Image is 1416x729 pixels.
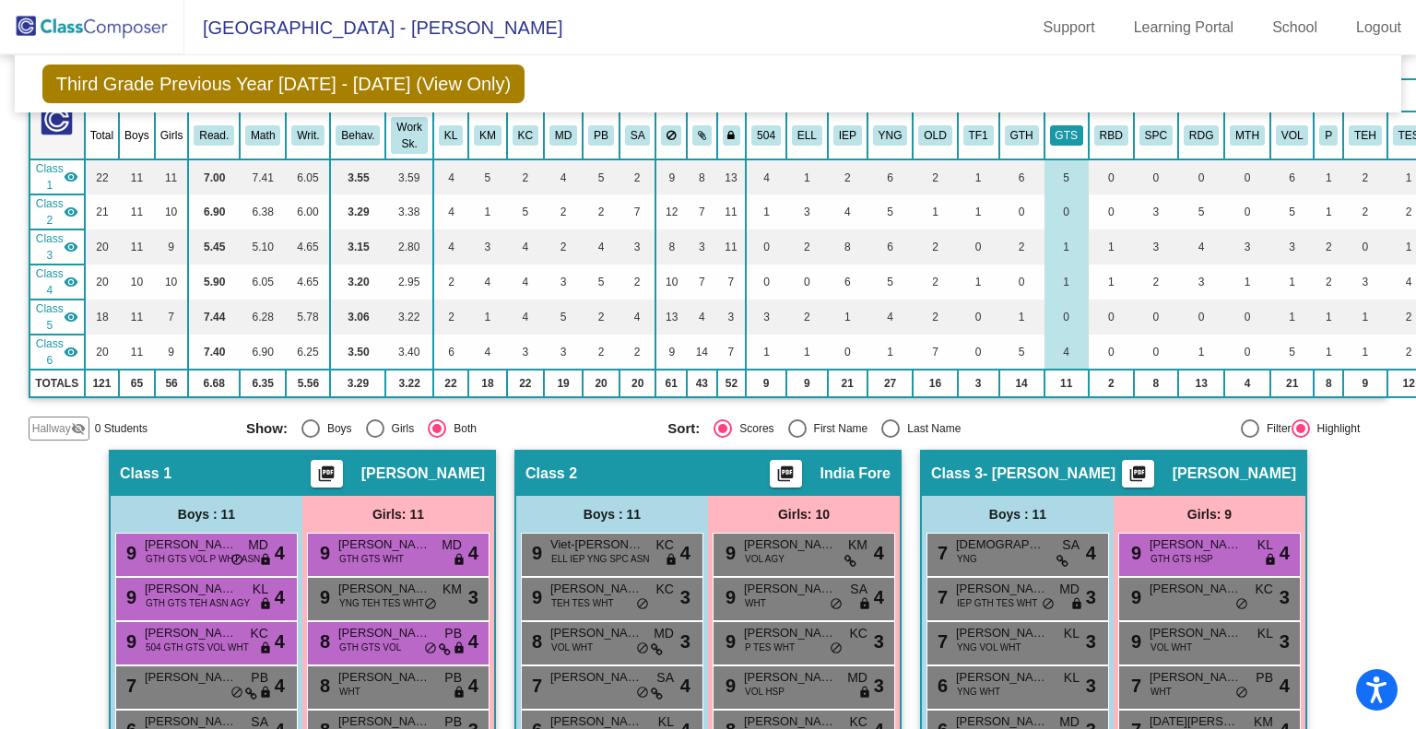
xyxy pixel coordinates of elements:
[583,265,619,300] td: 5
[1343,194,1387,229] td: 2
[385,370,432,397] td: 3.22
[619,300,656,335] td: 4
[1343,265,1387,300] td: 3
[1224,265,1270,300] td: 1
[544,159,583,194] td: 4
[1314,265,1343,300] td: 2
[544,229,583,265] td: 2
[155,265,189,300] td: 10
[1224,335,1270,370] td: 0
[330,159,385,194] td: 3.55
[155,112,189,159] th: Girls
[746,335,786,370] td: 1
[958,229,999,265] td: 0
[240,265,286,300] td: 6.05
[507,112,544,159] th: Kennedy Cunningham
[1089,112,1134,159] th: Reading by Design
[746,112,786,159] th: 504 Plan
[1178,159,1224,194] td: 0
[29,370,85,397] td: TOTALS
[786,112,828,159] th: English Language Learner
[999,335,1044,370] td: 5
[717,335,747,370] td: 7
[1089,335,1134,370] td: 0
[1270,229,1315,265] td: 3
[717,300,747,335] td: 3
[155,370,189,397] td: 56
[385,300,432,335] td: 3.22
[1224,229,1270,265] td: 3
[619,335,656,370] td: 2
[85,370,119,397] td: 121
[828,229,867,265] td: 8
[194,125,234,146] button: Read.
[1319,125,1338,146] button: P
[913,159,957,194] td: 2
[330,300,385,335] td: 3.06
[913,112,957,159] th: Older for Grade Level
[439,125,463,146] button: KL
[655,300,687,335] td: 13
[873,125,908,146] button: YNG
[746,265,786,300] td: 0
[625,125,651,146] button: SA
[85,229,119,265] td: 20
[468,229,507,265] td: 3
[36,230,64,264] span: Class 3
[687,300,717,335] td: 4
[1224,112,1270,159] th: Math Specialist
[999,112,1044,159] th: G/T Humanities
[291,125,324,146] button: Writ.
[1270,335,1315,370] td: 5
[1343,300,1387,335] td: 1
[786,194,828,229] td: 3
[1343,335,1387,370] td: 1
[1178,300,1224,335] td: 0
[1134,300,1178,335] td: 0
[64,275,78,289] mat-icon: visibility
[1134,194,1178,229] td: 3
[1050,125,1083,146] button: GTS
[119,112,155,159] th: Boys
[119,370,155,397] td: 65
[64,170,78,184] mat-icon: visibility
[36,160,64,194] span: Class 1
[188,159,240,194] td: 7.00
[513,125,538,146] button: KC
[913,300,957,335] td: 2
[958,300,999,335] td: 0
[64,345,78,359] mat-icon: visibility
[655,370,687,397] td: 61
[717,159,747,194] td: 13
[330,265,385,300] td: 3.20
[184,13,562,42] span: [GEOGRAPHIC_DATA] - [PERSON_NAME]
[188,335,240,370] td: 7.40
[786,229,828,265] td: 2
[1270,194,1315,229] td: 5
[655,159,687,194] td: 9
[1044,159,1089,194] td: 5
[330,194,385,229] td: 3.29
[1134,112,1178,159] th: Speech
[286,194,330,229] td: 6.00
[687,265,717,300] td: 7
[1270,159,1315,194] td: 6
[1257,13,1332,42] a: School
[155,159,189,194] td: 11
[468,159,507,194] td: 5
[1139,125,1173,146] button: SPC
[240,370,286,397] td: 6.35
[391,117,427,154] button: Work Sk.
[507,159,544,194] td: 2
[746,194,786,229] td: 1
[1089,265,1134,300] td: 1
[385,265,432,300] td: 2.95
[544,194,583,229] td: 2
[286,335,330,370] td: 6.25
[468,194,507,229] td: 1
[687,159,717,194] td: 8
[913,265,957,300] td: 2
[963,125,994,146] button: TF1
[155,335,189,370] td: 9
[583,194,619,229] td: 2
